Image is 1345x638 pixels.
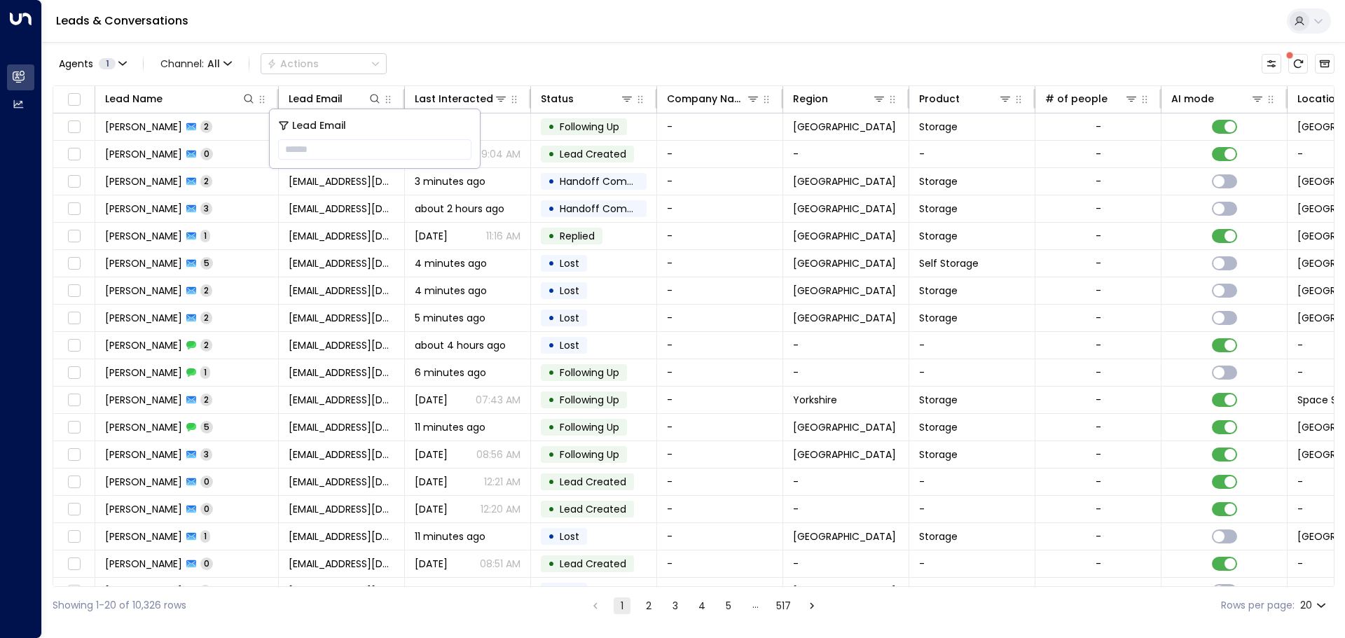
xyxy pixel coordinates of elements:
span: Birmingham [793,529,896,543]
div: • [548,224,555,248]
span: lor_1701@yahoo.com [289,256,394,270]
td: - [783,332,909,359]
span: London [793,448,896,462]
button: Go to page 517 [773,597,794,614]
span: Toggle select row [65,310,83,327]
span: Susan Davies [105,366,182,380]
span: Lead Created [560,475,626,489]
span: Berkshire [793,120,896,134]
div: Lead Name [105,90,163,107]
div: # of people [1045,90,1108,107]
span: Agata Marczak [105,147,182,161]
span: London [793,202,896,216]
span: Dilini De Silva [105,202,182,216]
span: Lead Email [292,118,346,134]
span: 1 [200,366,210,378]
span: Birmingham [793,584,896,598]
p: 09:04 AM [475,147,520,161]
span: Keeleigh Cope [105,529,182,543]
div: - [1096,229,1101,243]
span: Toggle select row [65,364,83,382]
span: Toggle select row [65,173,83,190]
div: Actions [267,57,319,70]
button: page 1 [614,597,630,614]
span: London [793,174,896,188]
span: Handoff Completed [560,174,658,188]
span: Toggle select row [65,583,83,600]
button: Agents1 [53,54,132,74]
td: - [657,414,783,441]
span: 1 [200,585,210,597]
span: Following Up [560,366,619,380]
p: 08:51 AM [480,557,520,571]
div: 20 [1300,595,1329,616]
span: Toggle select row [65,391,83,409]
div: Region [793,90,886,107]
div: • [548,525,555,548]
span: Channel: [155,54,237,74]
button: Customize [1262,54,1281,74]
span: Toggle select row [65,528,83,546]
div: • [548,115,555,139]
span: Toggle select row [65,555,83,573]
span: Toggle select row [65,501,83,518]
span: caz.sellwood@gmail.com [289,420,394,434]
div: • [548,361,555,384]
div: Lead Name [105,90,256,107]
td: - [657,359,783,386]
button: Archived Leads [1315,54,1334,74]
div: - [1096,502,1101,516]
div: • [548,388,555,412]
div: - [1096,338,1101,352]
td: - [657,523,783,550]
span: Agents [59,59,93,69]
div: - [1096,120,1101,134]
td: - [657,550,783,577]
span: Toggle select row [65,228,83,245]
span: Aug 21, 2025 [415,475,448,489]
span: Storage [919,229,958,243]
span: 3 [200,448,212,460]
span: Storage [919,584,958,598]
div: - [1096,475,1101,489]
span: about 4 hours ago [415,338,506,352]
span: keeleighmarie.cope@gmail.com [289,557,394,571]
td: - [783,550,909,577]
span: 1 [99,58,116,69]
div: Last Interacted [415,90,493,107]
td: - [657,168,783,195]
div: • [548,497,555,521]
span: about 2 hours ago [415,202,504,216]
td: - [657,469,783,495]
span: London [793,229,896,243]
span: Aug 30, 2025 [415,393,448,407]
div: … [747,597,764,614]
span: caz.sellwood@gmail.com [289,475,394,489]
span: Storage [919,202,958,216]
span: Lost [560,311,579,325]
div: Last Interacted [415,90,508,107]
span: Toggle select row [65,118,83,136]
td: - [909,359,1035,386]
span: Lorenza Aguilar [105,256,182,270]
div: - [1096,448,1101,462]
span: lia_elia@hotmail.com [289,174,394,188]
span: Agata Marczak [105,120,182,134]
div: Region [793,90,828,107]
span: Storage [919,284,958,298]
span: Ruth Trow [105,338,182,352]
span: Toggle select row [65,282,83,300]
span: Lead Created [560,502,626,516]
div: • [548,306,555,330]
div: - [1096,147,1101,161]
span: Storage [919,448,958,462]
span: caz.sellwood@gmail.com [289,502,394,516]
nav: pagination navigation [586,597,821,614]
td: - [783,469,909,495]
span: 2 [200,120,212,132]
td: - [909,469,1035,495]
td: - [657,578,783,604]
div: - [1096,174,1101,188]
div: • [548,197,555,221]
div: - [1096,420,1101,434]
